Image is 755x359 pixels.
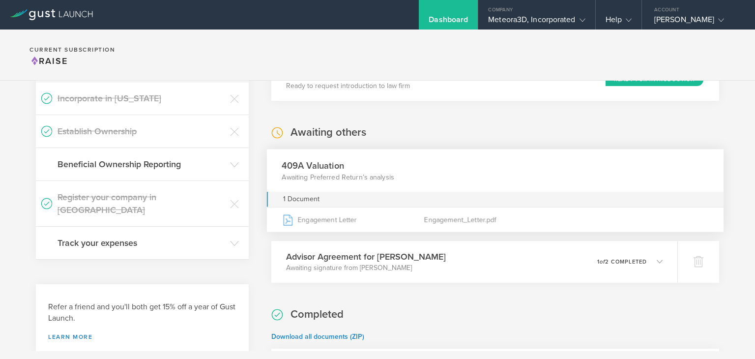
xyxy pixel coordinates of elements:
a: Download all documents (ZIP) [271,332,364,341]
div: Help [606,15,632,30]
h3: Advisor Agreement for [PERSON_NAME] [286,250,446,263]
p: Awaiting signature from [PERSON_NAME] [286,263,446,273]
div: Meteora3D, Incorporated [488,15,585,30]
p: Awaiting Preferred Return’s analysis [282,172,394,181]
h3: Refer a friend and you'll both get 15% off a year of Gust Launch. [48,301,236,324]
div: 1 Document [267,192,724,207]
p: Ready to request introduction to law firm [286,81,410,91]
div: Engagement_Letter.pdf [424,207,566,232]
div: [PERSON_NAME] [654,15,738,30]
h3: 409A Valuation [282,159,394,172]
a: Learn more [48,334,236,340]
h3: Incorporate in [US_STATE] [58,92,225,105]
h3: Register your company in [GEOGRAPHIC_DATA] [58,191,225,216]
span: Raise [29,56,68,66]
h3: Establish Ownership [58,125,225,138]
div: Engagement Letter [282,207,424,232]
em: of [600,259,605,265]
p: 1 2 completed [597,259,647,265]
h3: Beneficial Ownership Reporting [58,158,225,171]
div: Dashboard [429,15,468,30]
h2: Current Subscription [29,47,115,53]
h2: Completed [290,307,344,322]
h2: Awaiting others [290,125,366,140]
h3: Track your expenses [58,237,225,249]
